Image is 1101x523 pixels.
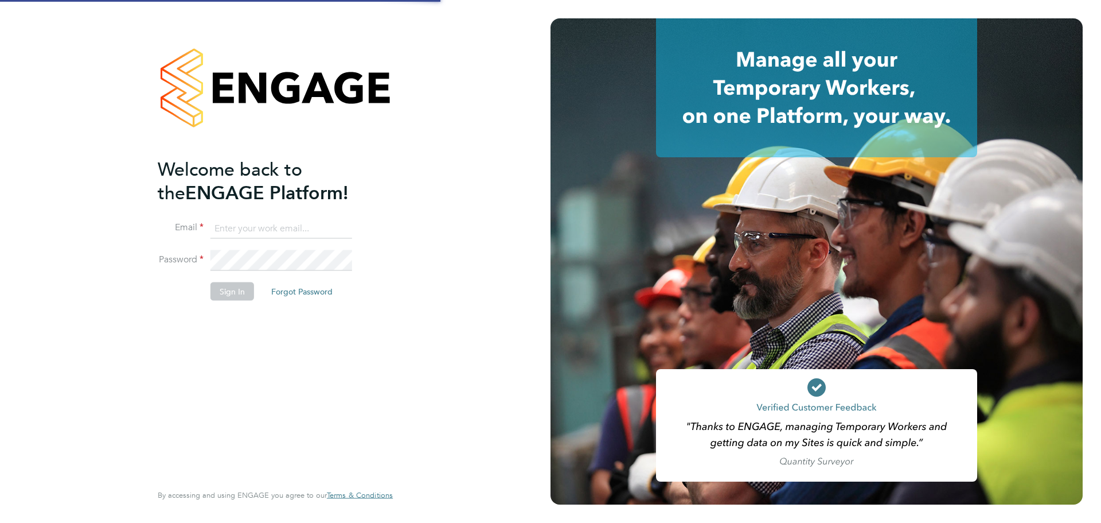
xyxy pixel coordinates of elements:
button: Sign In [210,282,254,301]
label: Email [158,222,204,234]
a: Terms & Conditions [327,491,393,500]
h2: ENGAGE Platform! [158,157,381,204]
span: Welcome back to the [158,158,302,204]
button: Forgot Password [262,282,342,301]
span: By accessing and using ENGAGE you agree to our [158,490,393,500]
input: Enter your work email... [210,218,352,239]
label: Password [158,254,204,266]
